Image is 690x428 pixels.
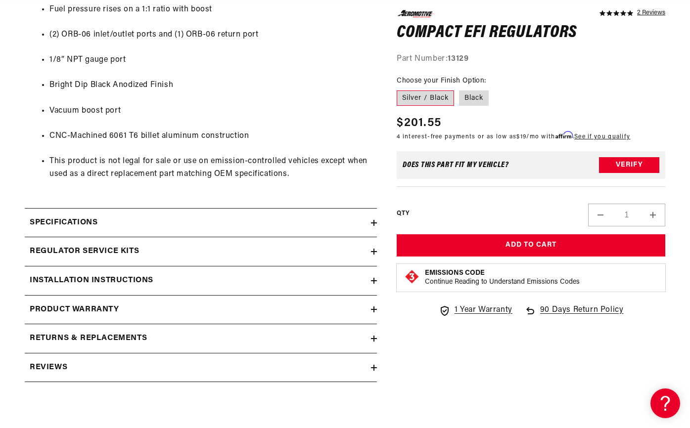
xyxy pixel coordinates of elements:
[30,332,147,345] h2: Returns & replacements
[404,268,420,284] img: Emissions code
[30,361,67,374] h2: Reviews
[397,234,665,257] button: Add to Cart
[49,105,372,118] li: Vacuum boost port
[516,134,526,140] span: $19
[397,75,487,86] legend: Choose your Finish Option:
[25,353,377,382] summary: Reviews
[30,303,119,316] h2: Product warranty
[49,29,372,42] li: (2) ORB-06 inlet/outlet ports and (1) ORB-06 return port
[540,303,624,326] span: 90 Days Return Policy
[30,274,153,287] h2: Installation Instructions
[524,303,624,326] a: 90 Days Return Policy
[49,130,372,143] li: CNC-Machined 6061 T6 billet aluminum construction
[49,79,372,92] li: Bright Dip Black Anodized Finish
[425,269,485,276] strong: Emissions Code
[637,10,665,17] a: 2 reviews
[455,303,512,316] span: 1 Year Warranty
[403,161,509,169] div: Does This part fit My vehicle?
[25,209,377,237] summary: Specifications
[25,237,377,266] summary: Regulator Service Kits
[555,131,573,139] span: Affirm
[49,3,372,16] li: Fuel pressure rises on a 1:1 ratio with boost
[574,134,630,140] a: See if you qualify - Learn more about Affirm Financing (opens in modal)
[425,277,580,286] p: Continue Reading to Understand Emissions Codes
[397,132,630,141] p: 4 interest-free payments or as low as /mo with .
[397,114,441,132] span: $201.55
[448,55,468,63] strong: 13129
[30,245,139,258] h2: Regulator Service Kits
[599,157,659,173] button: Verify
[397,90,454,106] label: Silver / Black
[459,90,489,106] label: Black
[49,54,372,67] li: 1/8” NPT gauge port
[49,155,372,180] li: This product is not legal for sale or use on emission-controlled vehicles except when used as a d...
[25,296,377,324] summary: Product warranty
[439,303,512,316] a: 1 Year Warranty
[397,53,665,66] div: Part Number:
[397,25,665,41] h1: Compact EFI Regulators
[30,216,97,229] h2: Specifications
[25,266,377,295] summary: Installation Instructions
[397,209,409,217] label: QTY
[25,324,377,353] summary: Returns & replacements
[425,268,580,286] button: Emissions CodeContinue Reading to Understand Emissions Codes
